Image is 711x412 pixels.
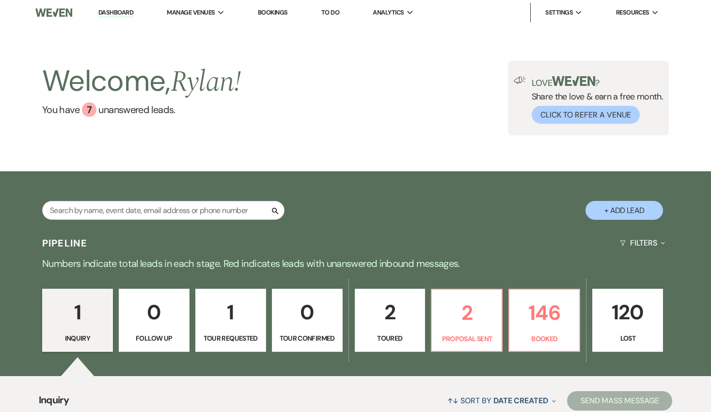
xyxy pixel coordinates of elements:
div: 7 [82,102,96,117]
span: Resources [616,8,649,17]
a: Bookings [258,8,288,16]
a: 146Booked [508,289,580,352]
p: 2 [361,296,419,329]
p: Love ? [532,76,664,87]
p: Tour Requested [202,333,260,344]
img: weven-logo-green.svg [552,76,595,86]
span: ↑↓ [447,396,459,406]
span: Date Created [493,396,548,406]
button: + Add Lead [585,201,663,220]
a: 0Follow Up [119,289,190,352]
a: 2Toured [355,289,426,352]
button: Click to Refer a Venue [532,106,640,124]
span: Rylan ! [171,60,241,104]
p: 0 [278,296,336,329]
a: 1Tour Requested [195,289,266,352]
p: 1 [202,296,260,329]
img: loud-speaker-illustration.svg [514,76,526,84]
input: Search by name, event date, email address or phone number [42,201,284,220]
a: 1Inquiry [42,289,113,352]
p: 2 [438,297,496,329]
p: Lost [599,333,657,344]
span: Analytics [373,8,404,17]
h2: Welcome, [42,61,241,102]
p: Tour Confirmed [278,333,336,344]
p: Follow Up [125,333,183,344]
p: Booked [515,333,573,344]
h3: Pipeline [42,236,88,250]
p: 120 [599,296,657,329]
p: Proposal Sent [438,333,496,344]
p: Numbers indicate total leads in each stage. Red indicates leads with unanswered inbound messages. [7,256,705,271]
div: Share the love & earn a free month. [526,76,664,124]
p: Toured [361,333,419,344]
a: 2Proposal Sent [431,289,503,352]
p: 146 [515,297,573,329]
button: Filters [616,230,669,256]
a: Dashboard [98,8,133,17]
a: 120Lost [592,289,663,352]
span: Manage Venues [167,8,215,17]
a: To Do [321,8,339,16]
img: Weven Logo [35,2,72,23]
a: 0Tour Confirmed [272,289,343,352]
p: 1 [48,296,107,329]
span: Settings [545,8,573,17]
button: Send Mass Message [567,391,673,411]
p: Inquiry [48,333,107,344]
a: You have 7 unanswered leads. [42,102,241,117]
p: 0 [125,296,183,329]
